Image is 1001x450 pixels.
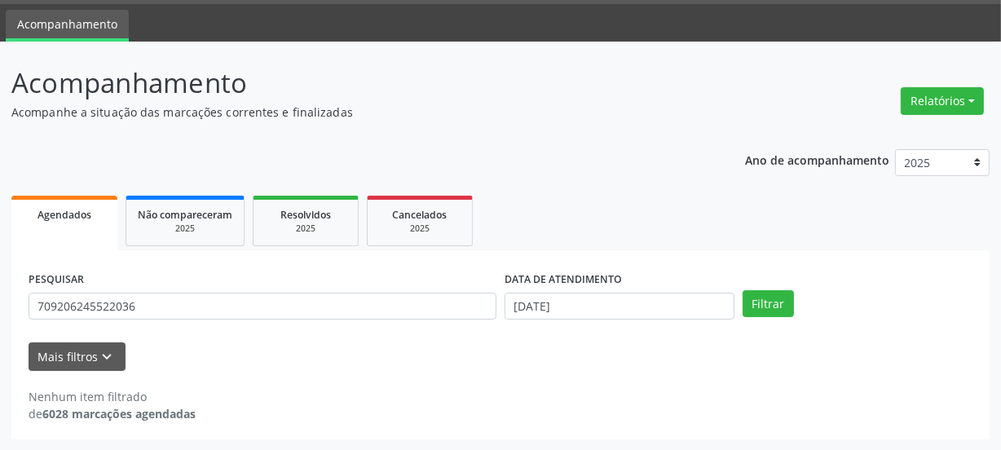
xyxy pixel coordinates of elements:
strong: 6028 marcações agendadas [42,406,196,421]
div: 2025 [265,223,346,235]
span: Não compareceram [138,208,232,222]
button: Relatórios [901,87,984,115]
span: Agendados [37,208,91,222]
span: Cancelados [393,208,448,222]
input: Selecione um intervalo [505,293,734,320]
p: Acompanhe a situação das marcações correntes e finalizadas [11,104,696,121]
button: Filtrar [743,290,794,318]
span: Resolvidos [280,208,331,222]
div: 2025 [138,223,232,235]
i: keyboard_arrow_down [99,348,117,366]
button: Mais filtroskeyboard_arrow_down [29,342,126,371]
a: Acompanhamento [6,10,129,42]
label: DATA DE ATENDIMENTO [505,267,622,293]
div: 2025 [379,223,461,235]
p: Acompanhamento [11,63,696,104]
label: PESQUISAR [29,267,84,293]
div: de [29,405,196,422]
input: Nome, CNS [29,293,496,320]
p: Ano de acompanhamento [745,149,889,170]
div: Nenhum item filtrado [29,388,196,405]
